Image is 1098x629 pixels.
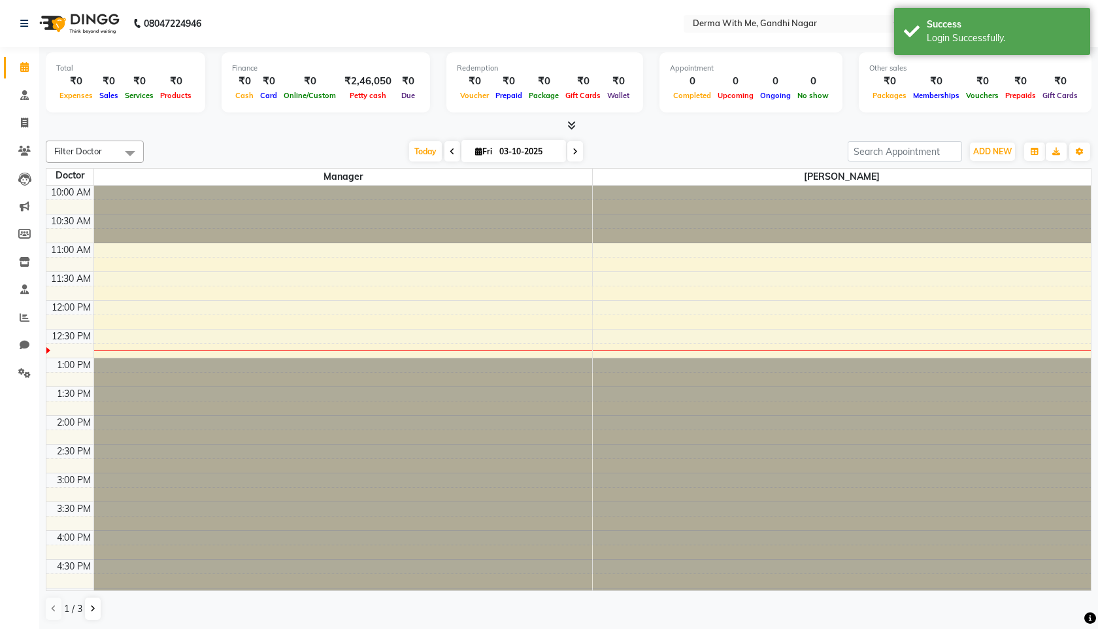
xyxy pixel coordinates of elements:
span: Services [122,91,157,100]
div: ₹0 [1002,74,1039,89]
div: ₹0 [96,74,122,89]
div: 2:00 PM [54,416,93,430]
div: ₹0 [157,74,195,89]
div: ₹0 [525,74,562,89]
div: Finance [232,63,420,74]
img: logo [33,5,123,42]
span: Gift Cards [1039,91,1081,100]
div: ₹0 [122,74,157,89]
div: 0 [670,74,714,89]
div: 12:00 PM [49,301,93,314]
div: ₹2,46,050 [339,74,397,89]
span: Gift Cards [562,91,604,100]
span: Online/Custom [280,91,339,100]
div: 0 [794,74,832,89]
div: Other sales [869,63,1081,74]
span: Manager [94,169,592,185]
span: Petty cash [346,91,390,100]
span: Completed [670,91,714,100]
div: 2:30 PM [54,445,93,458]
div: ₹0 [397,74,420,89]
div: 4:30 PM [54,560,93,573]
span: Cash [232,91,257,100]
input: 2025-10-03 [495,142,561,161]
div: ₹0 [56,74,96,89]
div: ₹0 [492,74,525,89]
span: Due [398,91,418,100]
div: Login Successfully. [927,31,1080,45]
span: No show [794,91,832,100]
div: ₹0 [562,74,604,89]
button: ADD NEW [970,143,1015,161]
span: Wallet [604,91,633,100]
div: ₹0 [910,74,963,89]
span: Prepaids [1002,91,1039,100]
span: ADD NEW [973,146,1012,156]
div: ₹0 [257,74,280,89]
div: Success [927,18,1080,31]
span: Ongoing [757,91,794,100]
div: 4:00 PM [54,531,93,545]
div: ₹0 [604,74,633,89]
div: ₹0 [280,74,339,89]
div: ₹0 [1039,74,1081,89]
div: 1:30 PM [54,387,93,401]
div: 0 [714,74,757,89]
span: [PERSON_NAME] [593,169,1091,185]
span: Expenses [56,91,96,100]
div: ₹0 [869,74,910,89]
span: Vouchers [963,91,1002,100]
span: Products [157,91,195,100]
span: Card [257,91,280,100]
div: 3:00 PM [54,473,93,487]
div: Redemption [457,63,633,74]
span: Package [525,91,562,100]
span: Voucher [457,91,492,100]
span: 1 / 3 [64,602,82,616]
div: Total [56,63,195,74]
div: 10:00 AM [48,186,93,199]
div: Appointment [670,63,832,74]
span: Today [409,141,442,161]
b: 08047224946 [144,5,201,42]
div: ₹0 [232,74,257,89]
div: 3:30 PM [54,502,93,516]
div: 1:00 PM [54,358,93,372]
span: Filter Doctor [54,146,102,156]
span: Memberships [910,91,963,100]
div: 0 [757,74,794,89]
div: Doctor [46,169,93,182]
span: Packages [869,91,910,100]
span: Prepaid [492,91,525,100]
div: 11:30 AM [48,272,93,286]
input: Search Appointment [848,141,962,161]
span: Upcoming [714,91,757,100]
div: 5:00 PM [54,588,93,602]
span: Fri [472,146,495,156]
span: Sales [96,91,122,100]
div: 10:30 AM [48,214,93,228]
div: 12:30 PM [49,330,93,343]
div: 11:00 AM [48,243,93,257]
div: ₹0 [963,74,1002,89]
div: ₹0 [457,74,492,89]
